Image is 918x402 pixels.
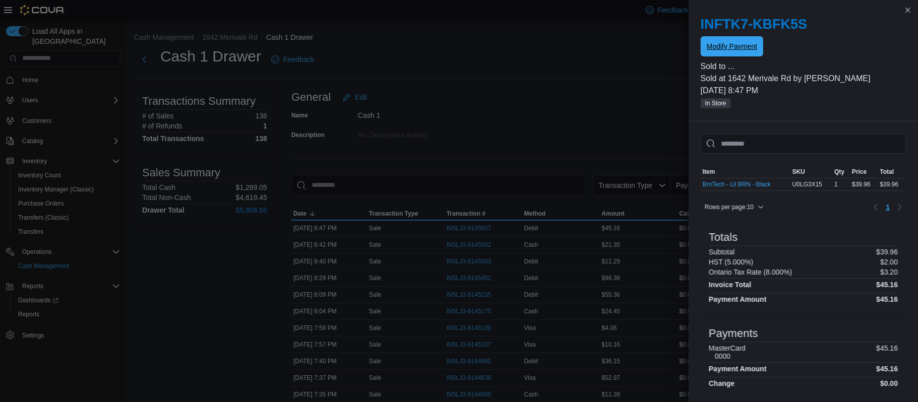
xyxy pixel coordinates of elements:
[709,344,746,352] h6: MasterCard
[709,248,735,256] h6: Subtotal
[709,231,738,243] h3: Totals
[880,379,898,387] h4: $0.00
[852,168,867,176] span: Price
[876,281,898,289] h4: $45.16
[709,327,758,340] h3: Payments
[850,166,878,178] button: Price
[709,258,753,266] h6: HST (5.000%)
[709,281,752,289] h4: Invoice Total
[882,199,894,215] button: Page 1 of 1
[705,99,726,108] span: In Store
[870,199,906,215] nav: Pagination for table: MemoryTable from EuiInMemoryTable
[701,133,906,154] input: This is a search bar. As you type, the results lower in the page will automatically filter.
[792,168,805,176] span: SKU
[876,248,898,256] p: $39.96
[703,168,715,176] span: Item
[876,344,898,360] p: $45.16
[701,201,768,213] button: Rows per page:10
[701,85,906,97] p: [DATE] 8:47 PM
[701,16,906,32] h2: INFTK7-KBFK5S
[709,365,767,373] h4: Payment Amount
[790,166,833,178] button: SKU
[709,295,767,303] h4: Payment Amount
[709,379,735,387] h4: Change
[832,166,850,178] button: Qty
[701,73,906,85] p: Sold at 1642 Merivale Rd by [PERSON_NAME]
[880,258,898,266] p: $2.00
[886,202,890,212] span: 1
[709,268,792,276] h6: Ontario Tax Rate (8.000%)
[876,365,898,373] h4: $45.16
[880,268,898,276] p: $3.20
[876,295,898,303] h4: $45.16
[703,181,771,188] button: BrnTech - Lil BRN - Black
[870,201,882,213] button: Previous page
[832,178,850,190] div: 1
[878,178,906,190] div: $39.96
[834,168,844,176] span: Qty
[882,199,894,215] ul: Pagination for table: MemoryTable from EuiInMemoryTable
[878,166,906,178] button: Total
[701,36,763,56] button: Modify Payment
[792,180,822,188] span: U0LG3X15
[701,98,731,108] span: In Store
[902,4,914,16] button: Close this dialog
[701,166,790,178] button: Item
[894,201,906,213] button: Next page
[850,178,878,190] div: $39.96
[705,203,754,211] span: Rows per page : 10
[707,41,757,51] span: Modify Payment
[880,168,894,176] span: Total
[701,60,906,73] p: Sold to ...
[715,352,746,360] h6: 0000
